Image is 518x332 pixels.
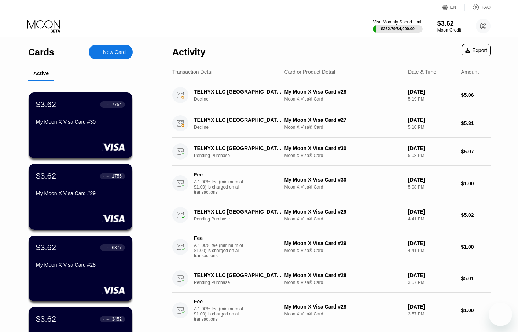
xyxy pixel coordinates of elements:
div: Decline [194,96,289,102]
div: 5:10 PM [408,125,455,130]
div: My Moon X Visa Card #30 [284,177,402,183]
div: ● ● ● ● [103,103,111,106]
div: EN [450,5,456,10]
div: A 1.00% fee (minimum of $1.00) is charged on all transactions [194,243,249,258]
div: Fee [194,299,245,304]
div: $1.00 [461,244,491,250]
div: FeeA 1.00% fee (minimum of $1.00) is charged on all transactionsMy Moon X Visa Card #28Moon X Vis... [172,293,491,328]
div: Moon X Visa® Card [284,280,402,285]
div: 5:19 PM [408,96,455,102]
div: Export [465,47,487,53]
div: TELNYX LLC [GEOGRAPHIC_DATA] [GEOGRAPHIC_DATA] [194,145,283,151]
div: My Moon X Visa Card #30 [36,119,125,125]
div: Active [33,70,49,76]
div: Moon X Visa® Card [284,125,402,130]
div: A 1.00% fee (minimum of $1.00) is charged on all transactions [194,306,249,322]
div: [DATE] [408,89,455,95]
div: $1.00 [461,180,491,186]
div: Decline [194,125,289,130]
div: $262.79 / $4,000.00 [381,26,415,31]
div: Card or Product Detail [284,69,335,75]
div: New Card [89,45,133,59]
div: FAQ [465,4,491,11]
div: My Moon X Visa Card #29 [284,240,402,246]
div: TELNYX LLC [GEOGRAPHIC_DATA] [GEOGRAPHIC_DATA]Pending PurchaseMy Moon X Visa Card #30Moon X Visa®... [172,138,491,166]
div: [DATE] [408,240,455,246]
div: My Moon X Visa Card #28 [284,89,402,95]
div: Fee [194,235,245,241]
iframe: Button to launch messaging window [489,303,512,326]
div: $5.31 [461,120,491,126]
div: $5.02 [461,212,491,218]
div: $5.01 [461,276,491,281]
div: 6377 [112,245,122,250]
div: TELNYX LLC [GEOGRAPHIC_DATA] [GEOGRAPHIC_DATA] [194,117,283,123]
div: TELNYX LLC [GEOGRAPHIC_DATA] [GEOGRAPHIC_DATA] [194,89,283,95]
div: 1756 [112,174,122,179]
div: My Moon X Visa Card #29 [284,209,402,215]
div: $3.62 [36,100,56,109]
div: Moon X Visa® Card [284,153,402,158]
div: Date & Time [408,69,436,75]
div: My Moon X Visa Card #28 [36,262,125,268]
div: Visa Monthly Spend Limit [373,19,422,25]
div: My Moon X Visa Card #28 [284,272,402,278]
div: ● ● ● ● [103,247,111,249]
div: TELNYX LLC [GEOGRAPHIC_DATA] [GEOGRAPHIC_DATA]Pending PurchaseMy Moon X Visa Card #29Moon X Visa®... [172,201,491,229]
div: [DATE] [408,177,455,183]
div: Moon X Visa® Card [284,185,402,190]
div: Moon X Visa® Card [284,96,402,102]
div: Moon Credit [437,28,461,33]
div: Moon X Visa® Card [284,248,402,253]
div: EN [442,4,465,11]
div: [DATE] [408,145,455,151]
div: Pending Purchase [194,216,289,222]
div: $5.06 [461,92,491,98]
div: Activity [172,47,205,58]
div: $3.62● ● ● ●1756My Moon X Visa Card #29 [29,164,132,230]
div: TELNYX LLC [GEOGRAPHIC_DATA] [GEOGRAPHIC_DATA] [194,209,283,215]
div: Fee [194,172,245,178]
div: $3.62 [36,171,56,181]
div: 3:57 PM [408,280,455,285]
div: $1.00 [461,307,491,313]
div: Visa Monthly Spend Limit$262.79/$4,000.00 [373,19,422,33]
div: My Moon X Visa Card #28 [284,304,402,310]
div: Export [462,44,491,56]
div: 3452 [112,317,122,322]
div: $3.62● ● ● ●6377My Moon X Visa Card #28 [29,236,132,301]
div: Moon X Visa® Card [284,311,402,317]
div: My Moon X Visa Card #29 [36,190,125,196]
div: TELNYX LLC [GEOGRAPHIC_DATA] [GEOGRAPHIC_DATA]DeclineMy Moon X Visa Card #27Moon X Visa® Card[DAT... [172,109,491,138]
div: 4:41 PM [408,216,455,222]
div: $3.62● ● ● ●7754My Moon X Visa Card #30 [29,92,132,158]
div: FeeA 1.00% fee (minimum of $1.00) is charged on all transactionsMy Moon X Visa Card #30Moon X Vis... [172,166,491,201]
div: [DATE] [408,272,455,278]
div: A 1.00% fee (minimum of $1.00) is charged on all transactions [194,179,249,195]
div: ● ● ● ● [103,318,111,320]
div: $5.07 [461,149,491,154]
div: TELNYX LLC [GEOGRAPHIC_DATA] [GEOGRAPHIC_DATA] [194,272,283,278]
div: Transaction Detail [172,69,213,75]
div: FAQ [482,5,491,10]
div: $3.62Moon Credit [437,20,461,33]
div: $3.62 [437,20,461,28]
div: TELNYX LLC [GEOGRAPHIC_DATA] [GEOGRAPHIC_DATA]DeclineMy Moon X Visa Card #28Moon X Visa® Card[DAT... [172,81,491,109]
div: [DATE] [408,304,455,310]
div: New Card [103,49,126,55]
div: ● ● ● ● [103,175,111,177]
div: Pending Purchase [194,280,289,285]
div: [DATE] [408,117,455,123]
div: My Moon X Visa Card #27 [284,117,402,123]
div: 5:08 PM [408,153,455,158]
div: [DATE] [408,209,455,215]
div: 4:41 PM [408,248,455,253]
div: Moon X Visa® Card [284,216,402,222]
div: Pending Purchase [194,153,289,158]
div: 5:08 PM [408,185,455,190]
div: Amount [461,69,479,75]
div: 7754 [112,102,122,107]
div: TELNYX LLC [GEOGRAPHIC_DATA] [GEOGRAPHIC_DATA]Pending PurchaseMy Moon X Visa Card #28Moon X Visa®... [172,264,491,293]
div: FeeA 1.00% fee (minimum of $1.00) is charged on all transactionsMy Moon X Visa Card #29Moon X Vis... [172,229,491,264]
